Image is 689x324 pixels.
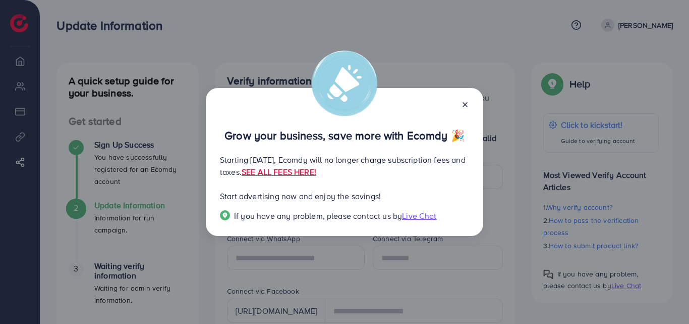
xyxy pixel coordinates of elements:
[402,210,436,221] span: Live Chat
[242,166,316,177] a: SEE ALL FEES HERE!
[220,190,469,202] p: Start advertising now and enjoy the savings!
[234,210,402,221] span: If you have any problem, please contact us by
[312,51,377,116] img: alert
[220,210,230,220] img: Popup guide
[220,129,469,142] p: Grow your business, save more with Ecomdy 🎉
[220,154,469,178] p: Starting [DATE], Ecomdy will no longer charge subscription fees and taxes.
